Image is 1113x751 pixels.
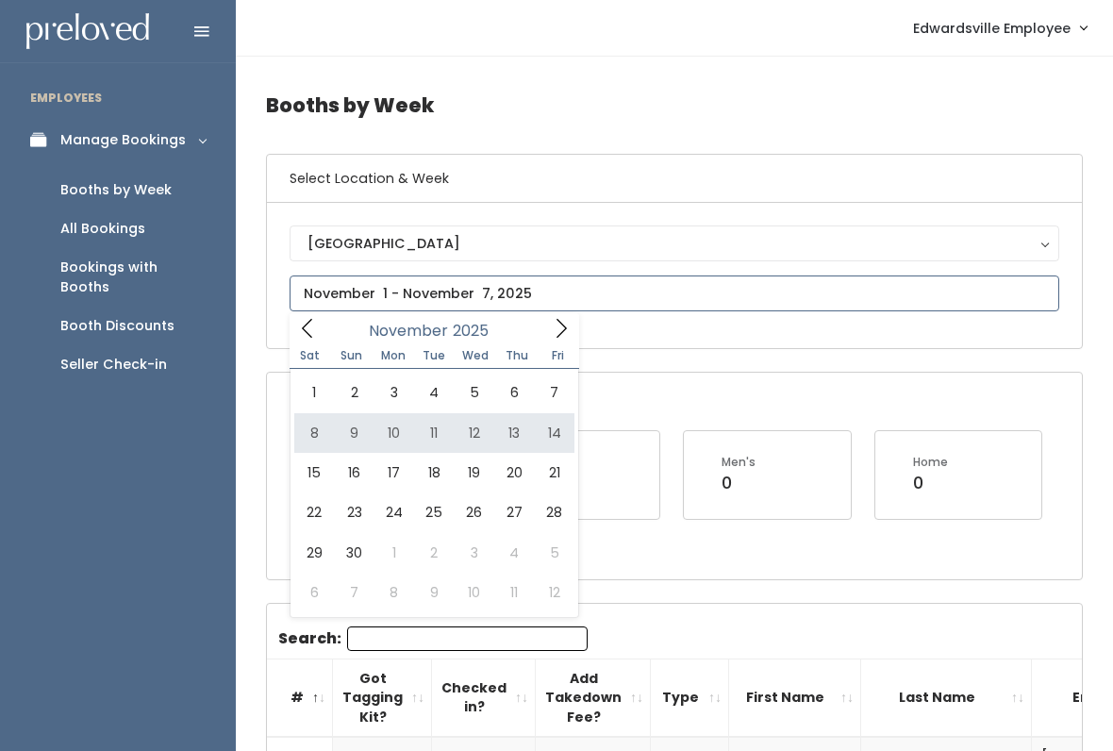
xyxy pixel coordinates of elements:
[496,350,538,361] span: Thu
[267,659,333,737] th: #: activate to sort column descending
[494,453,534,492] span: November 20, 2025
[60,219,145,239] div: All Bookings
[334,492,374,532] span: November 23, 2025
[374,533,414,573] span: December 1, 2025
[374,453,414,492] span: November 17, 2025
[333,659,432,737] th: Got Tagging Kit?: activate to sort column ascending
[455,533,494,573] span: December 3, 2025
[60,180,172,200] div: Booths by Week
[294,573,334,612] span: December 6, 2025
[534,492,573,532] span: November 28, 2025
[534,453,573,492] span: November 21, 2025
[278,626,588,651] label: Search:
[334,453,374,492] span: November 16, 2025
[455,492,494,532] span: November 26, 2025
[290,275,1059,311] input: November 1 - November 7, 2025
[455,350,496,361] span: Wed
[294,413,334,453] span: November 8, 2025
[26,13,149,50] img: preloved logo
[861,659,1032,737] th: Last Name: activate to sort column ascending
[334,533,374,573] span: November 30, 2025
[448,319,505,342] input: Year
[414,373,454,412] span: November 4, 2025
[294,453,334,492] span: November 15, 2025
[722,471,756,495] div: 0
[414,492,454,532] span: November 25, 2025
[414,453,454,492] span: November 18, 2025
[307,233,1041,254] div: [GEOGRAPHIC_DATA]
[913,18,1071,39] span: Edwardsville Employee
[294,373,334,412] span: November 1, 2025
[334,413,374,453] span: November 9, 2025
[331,350,373,361] span: Sun
[266,79,1083,131] h4: Booths by Week
[294,492,334,532] span: November 22, 2025
[414,413,454,453] span: November 11, 2025
[290,350,331,361] span: Sat
[414,573,454,612] span: December 9, 2025
[534,533,573,573] span: December 5, 2025
[455,453,494,492] span: November 19, 2025
[651,659,729,737] th: Type: activate to sort column ascending
[494,533,534,573] span: December 4, 2025
[455,573,494,612] span: December 10, 2025
[374,373,414,412] span: November 3, 2025
[347,626,588,651] input: Search:
[455,413,494,453] span: November 12, 2025
[494,492,534,532] span: November 27, 2025
[494,373,534,412] span: November 6, 2025
[894,8,1105,48] a: Edwardsville Employee
[369,324,448,339] span: November
[722,454,756,471] div: Men's
[455,373,494,412] span: November 5, 2025
[913,471,948,495] div: 0
[60,355,167,375] div: Seller Check-in
[534,373,573,412] span: November 7, 2025
[267,155,1082,203] h6: Select Location & Week
[414,533,454,573] span: December 2, 2025
[374,492,414,532] span: November 24, 2025
[374,573,414,612] span: December 8, 2025
[334,373,374,412] span: November 2, 2025
[373,350,414,361] span: Mon
[538,350,579,361] span: Fri
[729,659,861,737] th: First Name: activate to sort column ascending
[334,573,374,612] span: December 7, 2025
[374,413,414,453] span: November 10, 2025
[290,225,1059,261] button: [GEOGRAPHIC_DATA]
[60,316,174,336] div: Booth Discounts
[413,350,455,361] span: Tue
[913,454,948,471] div: Home
[60,258,206,297] div: Bookings with Booths
[60,130,186,150] div: Manage Bookings
[494,573,534,612] span: December 11, 2025
[494,413,534,453] span: November 13, 2025
[294,533,334,573] span: November 29, 2025
[432,659,536,737] th: Checked in?: activate to sort column ascending
[536,659,651,737] th: Add Takedown Fee?: activate to sort column ascending
[534,413,573,453] span: November 14, 2025
[534,573,573,612] span: December 12, 2025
